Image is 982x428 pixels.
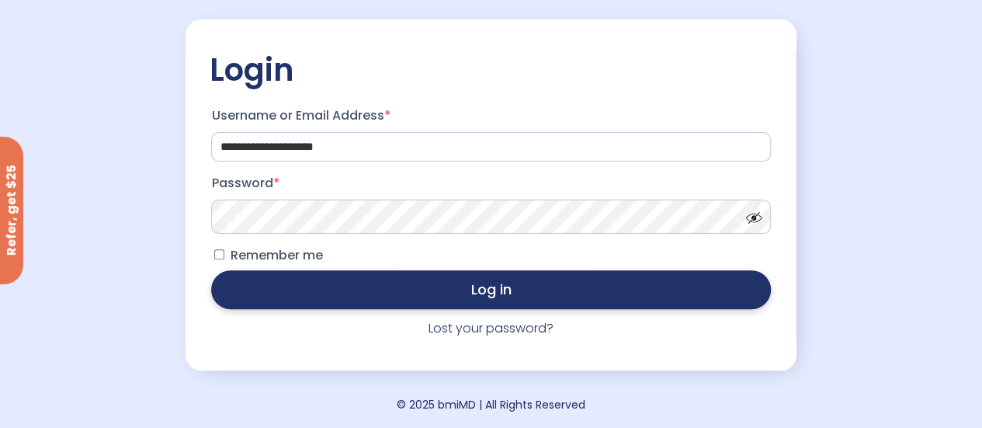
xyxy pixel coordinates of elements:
label: Password [211,171,770,196]
div: © 2025 bmiMD | All Rights Reserved [397,394,585,416]
button: Log in [211,270,770,309]
h2: Login [209,50,772,89]
label: Username or Email Address [211,103,770,128]
input: Remember me [214,249,224,259]
span: Remember me [230,246,322,264]
a: Lost your password? [429,319,553,337]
